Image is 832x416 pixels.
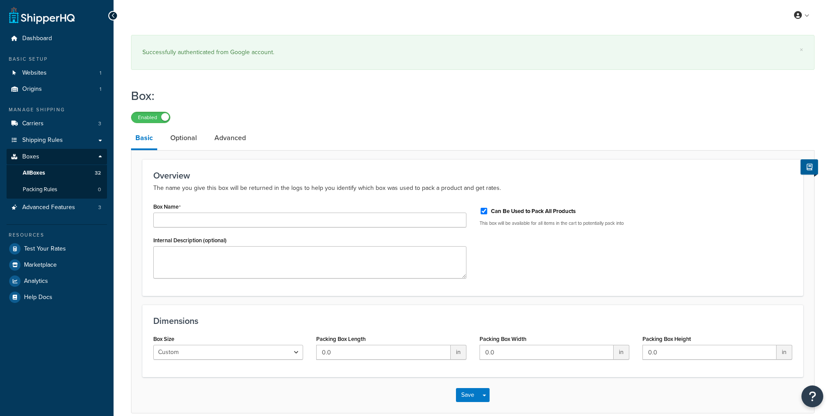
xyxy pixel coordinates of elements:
[642,336,691,342] label: Packing Box Height
[153,237,227,244] label: Internal Description (optional)
[7,81,107,97] li: Origins
[7,31,107,47] a: Dashboard
[98,204,101,211] span: 3
[7,55,107,63] div: Basic Setup
[131,87,804,104] h1: Box:
[7,81,107,97] a: Origins1
[7,257,107,273] a: Marketplace
[777,345,792,360] span: in
[7,116,107,132] a: Carriers3
[480,336,526,342] label: Packing Box Width
[131,127,157,150] a: Basic
[7,231,107,239] div: Resources
[7,116,107,132] li: Carriers
[153,203,181,210] label: Box Name
[153,336,174,342] label: Box Size
[491,207,576,215] label: Can Be Used to Pack All Products
[7,165,107,181] a: AllBoxes32
[98,186,101,193] span: 0
[7,241,107,257] a: Test Your Rates
[23,169,45,177] span: All Boxes
[801,159,818,175] button: Show Help Docs
[153,171,792,180] h3: Overview
[316,336,366,342] label: Packing Box Length
[131,112,170,123] label: Enabled
[100,86,101,93] span: 1
[22,204,75,211] span: Advanced Features
[210,127,250,148] a: Advanced
[24,261,57,269] span: Marketplace
[22,120,44,127] span: Carriers
[614,345,629,360] span: in
[22,69,47,77] span: Websites
[456,388,480,402] button: Save
[7,182,107,198] a: Packing Rules0
[142,46,803,58] div: Successfully authenticated from Google account.
[153,316,792,326] h3: Dimensions
[451,345,466,360] span: in
[480,220,793,227] p: This box will be available for all items in the cart to potentially pack into
[7,65,107,81] a: Websites1
[24,294,52,301] span: Help Docs
[7,106,107,113] div: Manage Shipping
[95,169,101,177] span: 32
[7,149,107,165] a: Boxes
[24,245,66,253] span: Test Your Rates
[166,127,201,148] a: Optional
[800,46,803,53] a: ×
[7,199,107,216] a: Advanced Features3
[7,132,107,148] a: Shipping Rules
[7,65,107,81] li: Websites
[22,86,42,93] span: Origins
[22,35,52,42] span: Dashboard
[98,120,101,127] span: 3
[22,137,63,144] span: Shipping Rules
[7,199,107,216] li: Advanced Features
[7,182,107,198] li: Packing Rules
[7,273,107,289] a: Analytics
[100,69,101,77] span: 1
[7,289,107,305] a: Help Docs
[22,153,39,161] span: Boxes
[153,183,792,193] p: The name you give this box will be returned in the logs to help you identify which box was used t...
[801,385,823,407] button: Open Resource Center
[23,186,57,193] span: Packing Rules
[24,278,48,285] span: Analytics
[7,149,107,199] li: Boxes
